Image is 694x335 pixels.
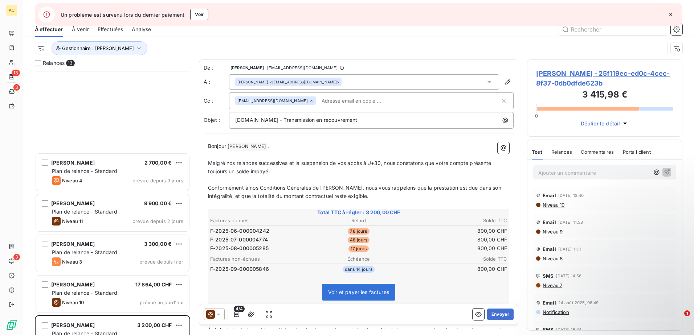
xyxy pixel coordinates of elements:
span: Objet : [204,117,220,123]
span: 3 [13,254,20,260]
span: Notification [542,309,569,315]
td: 800,00 CHF [409,265,507,273]
span: [PERSON_NAME] [226,142,267,151]
span: , [268,143,269,149]
span: À venir [72,26,89,33]
span: Email [543,246,556,252]
span: dans 14 jours [343,266,375,273]
span: Conformément à nos Conditions Générales de [PERSON_NAME], nous vous rappelons que la prestation e... [208,185,503,199]
span: Total TTC à régler : 3 200,00 CHF [209,209,508,216]
span: 13 [66,60,74,66]
span: - [EMAIL_ADDRESS][DOMAIN_NAME] [265,66,338,70]
th: Factures non-échues [210,255,309,263]
span: F-2025-07-000004774 [210,236,268,243]
span: SMS [543,273,554,279]
button: Envoyer [487,309,514,320]
div: grid [35,71,190,335]
span: [PERSON_NAME] [51,322,95,328]
span: Email [543,219,556,225]
iframe: Intercom live chat [669,310,687,328]
span: F-2025-08-000005285 [210,245,269,252]
span: 2 700,00 € [144,160,172,166]
span: [PERSON_NAME] [237,79,268,84]
span: SMS [543,327,554,332]
span: Niveau 4 [62,178,82,183]
span: De : [204,64,229,71]
span: [PERSON_NAME] [51,200,95,206]
span: prévue depuis 2 jours [132,218,183,224]
span: Niveau 8 [542,256,563,261]
span: À effectuer [35,26,63,33]
button: Déplier le détail [579,119,631,128]
span: 1 [684,310,690,316]
span: [PERSON_NAME] - 25f119ec-ed0c-4cec-8f37-0db0dfde623b [536,69,673,88]
span: 3 300,00 € [144,241,172,247]
span: [PERSON_NAME] [230,66,264,70]
span: [DATE] 13:40 [558,193,584,198]
span: Commentaires [581,149,614,155]
span: Bonjour [208,143,226,149]
span: 0 [535,113,538,119]
span: Voir et payer les factures [328,289,389,295]
span: Un problème est survenu lors du dernier paiement [61,11,184,18]
span: Niveau 10 [542,202,564,208]
span: prévue depuis 9 jours [132,178,183,183]
td: F-2025-09-000005846 [210,265,309,273]
span: 48 jours [348,237,370,243]
input: Rechercher [559,24,668,35]
button: Voir [190,9,208,20]
span: Email [543,193,556,198]
span: Analyse [132,26,151,33]
span: Gestionnaire : [PERSON_NAME] [62,45,134,51]
span: [EMAIL_ADDRESS][DOMAIN_NAME] [237,99,308,103]
span: Malgré nos relances successives et la suspension de vos accès à J+30, nous constatons que votre c... [208,160,493,174]
span: 17 864,00 CHF [135,281,172,288]
span: 78 jours [348,228,369,235]
td: 800,00 CHF [409,227,507,235]
span: Déplier le détail [581,120,620,127]
span: [DATE] 11:11 [558,247,582,251]
span: [PERSON_NAME] [51,160,95,166]
th: Solde TTC [409,217,507,224]
th: Échéance [309,255,408,263]
span: 3 [13,84,20,91]
span: 4/4 [234,306,245,312]
span: F-2025-06-000004242 [210,227,269,235]
span: Relances [43,59,65,67]
span: Portail client [623,149,651,155]
div: <[EMAIL_ADDRESS][DOMAIN_NAME]> [237,79,339,84]
label: À : [204,78,229,86]
span: Plan de relance - Standard [52,290,117,296]
span: prévue aujourd’hui [140,299,183,305]
span: 9 900,00 € [144,200,172,206]
span: Plan de relance - Standard [52,249,117,255]
span: [DOMAIN_NAME] - Transmission en recouvrement [235,117,358,123]
span: Email [543,300,556,306]
span: Tout [532,149,543,155]
span: [PERSON_NAME] [51,281,95,288]
span: Relances [551,149,572,155]
span: 3 200,00 CHF [137,322,172,328]
th: Factures échues [210,217,309,224]
label: Cc : [204,97,229,104]
span: Plan de relance - Standard [52,208,117,215]
span: 13 [12,70,20,76]
span: [DATE] 16:44 [556,327,581,332]
span: Niveau 9 [542,229,563,235]
input: Adresse email en copie ... [319,95,403,106]
span: 17 jours [348,245,369,252]
td: 800,00 CHF [409,244,507,252]
th: Solde TTC [409,255,507,263]
th: Retard [309,217,408,224]
span: Niveau 10 [62,299,84,305]
span: Effectuées [98,26,123,33]
span: Niveau 11 [62,218,83,224]
span: prévue depuis hier [139,259,183,265]
td: 800,00 CHF [409,236,507,244]
span: Niveau 3 [62,259,82,265]
span: [DATE] 11:58 [558,220,583,224]
h3: 3 415,98 € [536,88,673,103]
button: Gestionnaire : [PERSON_NAME] [52,41,147,55]
img: Logo LeanPay [6,319,17,331]
div: AC [6,4,17,16]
